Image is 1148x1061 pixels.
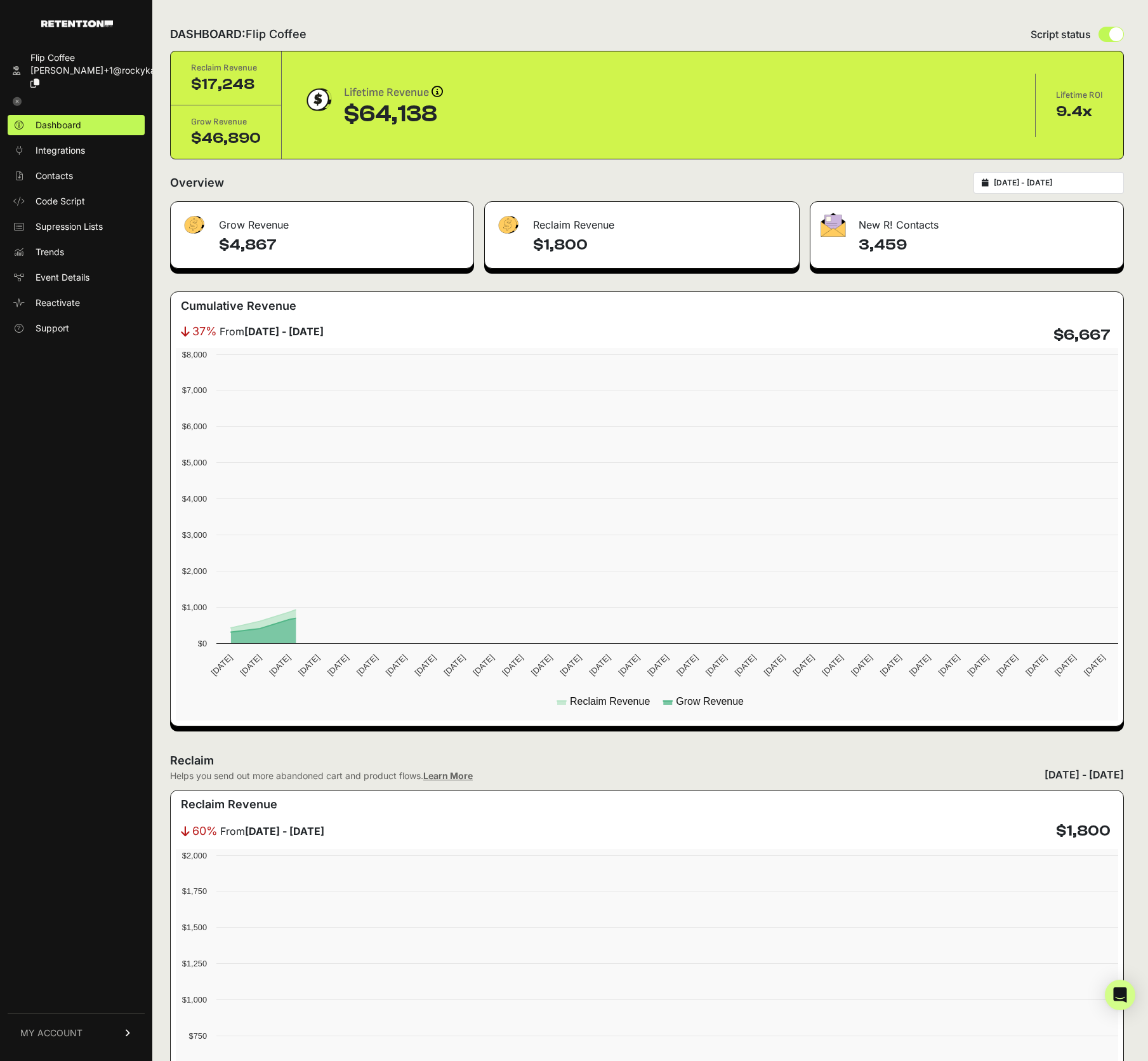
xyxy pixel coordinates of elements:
[442,653,466,677] text: [DATE]
[344,102,443,127] div: $64,138
[495,213,520,237] img: fa-dollar-13500eef13a19c4ab2b9ed9ad552e47b0d9fc28b02b83b90ba0e00f96d6372e9.png
[209,653,234,677] text: [DATE]
[182,851,207,860] text: $2,000
[344,84,443,102] div: Lifetime Revenue
[239,653,263,677] text: [DATE]
[907,653,932,677] text: [DATE]
[182,350,207,359] text: $8,000
[182,494,207,504] text: $4,000
[384,653,409,677] text: [DATE]
[1053,325,1111,345] h4: $6,667
[859,235,1113,255] h4: 3,459
[182,959,207,968] text: $1,250
[220,324,324,339] span: From
[182,385,207,395] text: $7,000
[471,653,496,677] text: [DATE]
[170,752,473,770] h2: Reclaim
[676,696,744,707] text: Grow Revenue
[182,886,207,896] text: $1,750
[1056,89,1103,102] div: Lifetime ROI
[1045,767,1124,782] div: [DATE] - [DATE]
[8,166,145,186] a: Contacts
[245,825,324,837] strong: [DATE] - [DATE]
[246,27,307,41] span: Flip Coffee
[182,923,207,932] text: $1,500
[36,170,73,182] span: Contacts
[219,235,463,255] h4: $4,867
[1031,27,1091,42] span: Script status
[36,119,81,131] span: Dashboard
[423,770,473,781] a: Learn More
[994,653,1019,677] text: [DATE]
[645,653,670,677] text: [DATE]
[533,235,789,255] h4: $1,800
[170,770,473,782] div: Helps you send out more abandoned cart and product flows.
[191,62,261,74] div: Reclaim Revenue
[1056,102,1103,122] div: 9.4x
[762,653,787,677] text: [DATE]
[30,65,173,76] span: [PERSON_NAME]+1@rockykana...
[966,653,991,677] text: [DATE]
[675,653,699,677] text: [DATE]
[588,653,612,677] text: [DATE]
[170,174,224,192] h2: Overview
[191,116,261,128] div: Grow Revenue
[8,293,145,313] a: Reactivate
[36,271,89,284] span: Event Details
[30,51,173,64] div: Flip Coffee
[181,297,296,315] h3: Cumulative Revenue
[733,653,758,677] text: [DATE]
[413,653,438,677] text: [DATE]
[181,796,277,813] h3: Reclaim Revenue
[182,530,207,540] text: $3,000
[36,220,103,233] span: Supression Lists
[171,202,473,240] div: Grow Revenue
[820,653,845,677] text: [DATE]
[41,20,113,27] img: Retention.com
[8,191,145,211] a: Code Script
[1105,980,1135,1010] div: Open Intercom Messenger
[849,653,874,677] text: [DATE]
[267,653,292,677] text: [DATE]
[189,1031,207,1041] text: $750
[878,653,903,677] text: [DATE]
[182,995,207,1004] text: $1,000
[36,322,69,335] span: Support
[36,246,64,258] span: Trends
[355,653,379,677] text: [DATE]
[558,653,583,677] text: [DATE]
[302,84,334,116] img: dollar-coin-05c43ed7efb7bc0c12610022525b4bbbb207c7efeef5aecc26f025e68dcafac9.png
[1056,821,1111,841] h4: $1,800
[192,822,218,840] span: 60%
[182,603,207,612] text: $1,000
[704,653,729,677] text: [DATE]
[181,213,206,237] img: fa-dollar-13500eef13a19c4ab2b9ed9ad552e47b0d9fc28b02b83b90ba0e00f96d6372e9.png
[529,653,554,677] text: [DATE]
[326,653,350,677] text: [DATE]
[36,144,85,157] span: Integrations
[570,696,650,707] text: Reclaim Revenue
[182,566,207,576] text: $2,000
[191,128,261,149] div: $46,890
[36,297,80,309] span: Reactivate
[192,323,217,340] span: 37%
[220,824,324,839] span: From
[170,25,307,43] h2: DASHBOARD:
[1082,653,1107,677] text: [DATE]
[198,639,207,648] text: $0
[937,653,961,677] text: [DATE]
[485,202,799,240] div: Reclaim Revenue
[810,202,1123,240] div: New R! Contacts
[191,74,261,95] div: $17,248
[8,115,145,135] a: Dashboard
[8,318,145,338] a: Support
[20,1027,82,1039] span: MY ACCOUNT
[182,458,207,467] text: $5,000
[8,140,145,161] a: Integrations
[36,195,85,208] span: Code Script
[182,422,207,431] text: $6,000
[296,653,321,677] text: [DATE]
[1053,653,1078,677] text: [DATE]
[8,48,145,93] a: Flip Coffee [PERSON_NAME]+1@rockykana...
[8,242,145,262] a: Trends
